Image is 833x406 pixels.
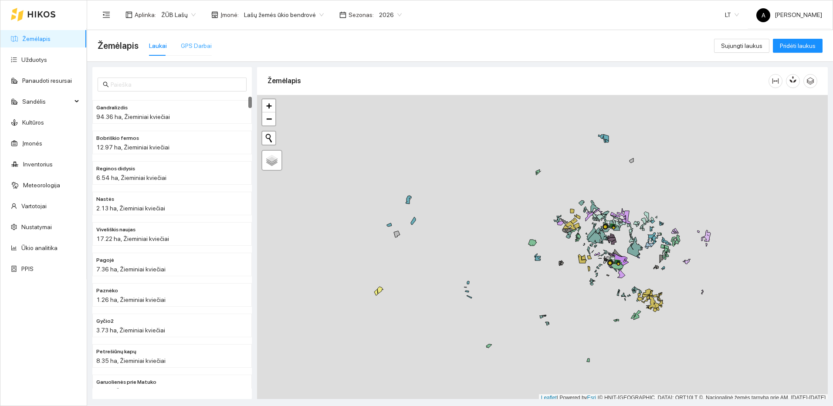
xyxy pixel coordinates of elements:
[266,113,272,124] span: −
[98,39,139,53] span: Žemėlapis
[96,104,128,112] span: Gandralizdis
[756,11,822,18] span: [PERSON_NAME]
[96,226,135,234] span: Viveliškis naujas
[714,39,769,53] button: Sujungti laukus
[22,119,44,126] a: Kultūros
[96,256,114,264] span: Pagojė
[22,140,42,147] a: Įmonės
[96,144,169,151] span: 12.97 ha, Žieminiai kviečiai
[21,265,34,272] a: PPIS
[96,327,165,334] span: 3.73 ha, Žieminiai kviečiai
[22,77,72,84] a: Panaudoti resursai
[22,35,51,42] a: Žemėlapis
[96,357,166,364] span: 8.35 ha, Žieminiai kviečiai
[262,112,275,125] a: Zoom out
[769,74,782,88] button: column-width
[111,80,241,89] input: Paieška
[181,41,212,51] div: GPS Darbai
[161,8,196,21] span: ŽŪB Lašų
[725,8,739,21] span: LT
[262,99,275,112] a: Zoom in
[96,388,162,395] span: 5.2 ha, Žieminiai kviečiai
[598,395,599,401] span: |
[21,244,58,251] a: Ūkio analitika
[220,10,239,20] span: Įmonė :
[96,348,136,356] span: Petrešiūnų kapų
[23,182,60,189] a: Meteorologija
[96,134,139,142] span: Bobriškio fermos
[21,56,47,63] a: Užduotys
[103,81,109,88] span: search
[96,266,166,273] span: 7.36 ha, Žieminiai kviečiai
[98,6,115,24] button: menu-fold
[762,8,765,22] span: A
[773,39,823,53] button: Pridėti laukus
[339,11,346,18] span: calendar
[587,395,596,401] a: Esri
[96,205,165,212] span: 2.13 ha, Žieminiai kviečiai
[541,395,557,401] a: Leaflet
[96,317,114,325] span: Gyčio2
[22,93,72,110] span: Sandėlis
[96,195,114,203] span: Nastės
[262,132,275,145] button: Initiate a new search
[23,161,53,168] a: Inventorius
[96,174,166,181] span: 6.54 ha, Žieminiai kviečiai
[349,10,374,20] span: Sezonas :
[96,113,170,120] span: 94.36 ha, Žieminiai kviečiai
[266,100,272,111] span: +
[780,41,816,51] span: Pridėti laukus
[769,78,782,85] span: column-width
[149,41,167,51] div: Laukai
[714,42,769,49] a: Sujungti laukus
[721,41,762,51] span: Sujungti laukus
[379,8,402,21] span: 2026
[96,287,118,295] span: Paznėko
[96,378,156,386] span: Garuolienės prie Matuko
[244,8,324,21] span: Lašų žemės ūkio bendrovė
[102,11,110,19] span: menu-fold
[135,10,156,20] span: Aplinka :
[268,68,769,93] div: Žemėlapis
[262,151,281,170] a: Layers
[539,394,828,402] div: | Powered by © HNIT-[GEOGRAPHIC_DATA]; ORT10LT ©, Nacionalinė žemės tarnyba prie AM, [DATE]-[DATE]
[773,42,823,49] a: Pridėti laukus
[125,11,132,18] span: layout
[21,203,47,210] a: Vartotojai
[96,296,166,303] span: 1.26 ha, Žieminiai kviečiai
[211,11,218,18] span: shop
[96,235,169,242] span: 17.22 ha, Žieminiai kviečiai
[21,223,52,230] a: Nustatymai
[96,165,135,173] span: Reginos didysis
